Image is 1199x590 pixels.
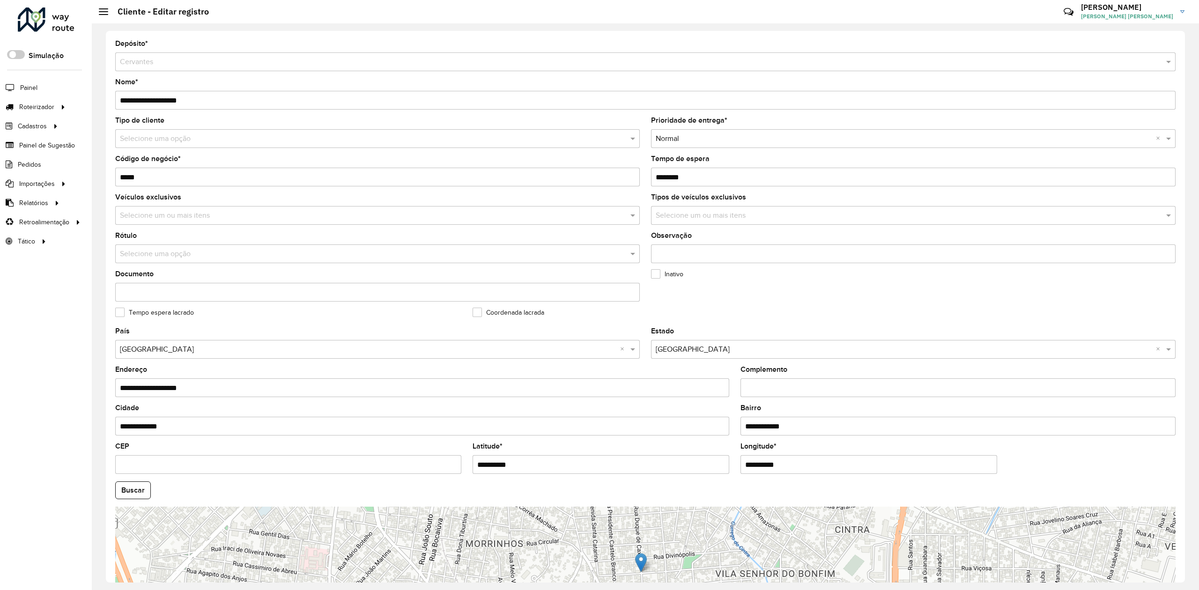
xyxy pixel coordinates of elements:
[473,308,544,317] label: Coordenada lacrada
[19,140,75,150] span: Painel de Sugestão
[29,50,64,61] label: Simulação
[1058,2,1079,22] a: Contato Rápido
[740,402,761,413] label: Bairro
[115,38,148,49] label: Depósito
[115,308,194,317] label: Tempo espera lacrado
[115,192,181,203] label: Veículos exclusivos
[651,325,674,337] label: Estado
[115,76,138,88] label: Nome
[18,121,47,131] span: Cadastros
[740,441,777,452] label: Longitude
[1156,344,1164,355] span: Clear all
[19,198,48,208] span: Relatórios
[18,236,35,246] span: Tático
[115,441,129,452] label: CEP
[1156,133,1164,144] span: Clear all
[108,7,209,17] h2: Cliente - Editar registro
[1081,3,1173,12] h3: [PERSON_NAME]
[651,269,683,279] label: Inativo
[651,192,746,203] label: Tipos de veículos exclusivos
[651,153,710,164] label: Tempo de espera
[19,217,69,227] span: Retroalimentação
[651,115,727,126] label: Prioridade de entrega
[1081,12,1173,21] span: [PERSON_NAME] [PERSON_NAME]
[740,364,787,375] label: Complemento
[620,344,628,355] span: Clear all
[115,115,164,126] label: Tipo de cliente
[115,230,137,241] label: Rótulo
[115,325,130,337] label: País
[18,160,41,170] span: Pedidos
[115,268,154,280] label: Documento
[19,179,55,189] span: Importações
[20,83,37,93] span: Painel
[635,553,647,572] img: Marker
[115,481,151,499] button: Buscar
[651,230,692,241] label: Observação
[115,402,139,413] label: Cidade
[115,364,147,375] label: Endereço
[115,153,181,164] label: Código de negócio
[19,102,54,112] span: Roteirizador
[473,441,503,452] label: Latitude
